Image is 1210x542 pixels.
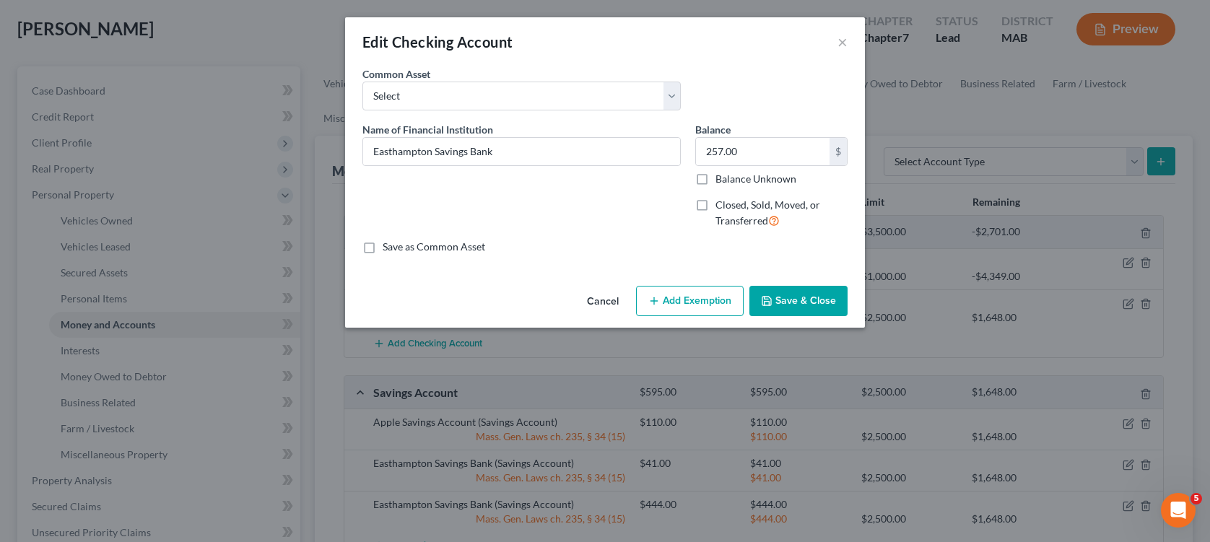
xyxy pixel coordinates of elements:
button: Add Exemption [636,286,744,316]
div: Edit Checking Account [362,32,513,52]
label: Balance [695,122,731,137]
label: Balance Unknown [715,172,796,186]
span: 5 [1191,493,1202,504]
button: × [837,33,848,51]
input: Enter name... [363,138,680,165]
button: Cancel [575,287,630,316]
button: Save & Close [749,286,848,316]
iframe: Intercom live chat [1161,493,1196,528]
div: $ [830,138,847,165]
span: Name of Financial Institution [362,123,493,136]
input: 0.00 [696,138,830,165]
label: Save as Common Asset [383,240,485,254]
span: Closed, Sold, Moved, or Transferred [715,198,820,227]
label: Common Asset [362,66,430,82]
